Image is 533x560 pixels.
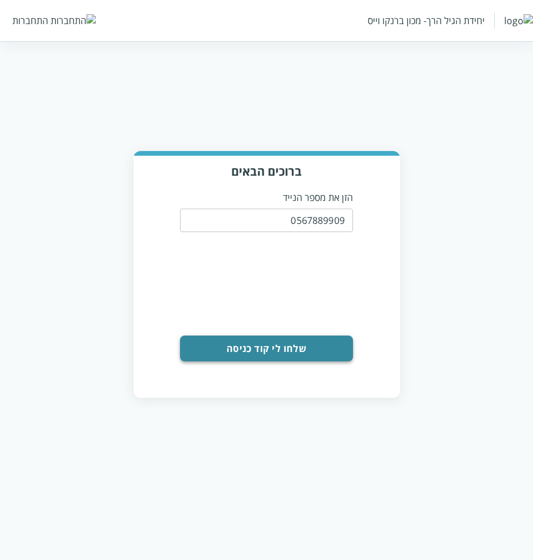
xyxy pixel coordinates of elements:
[180,191,353,204] p: הזן את מספר הנייד
[141,163,392,179] h3: ברוכים הבאים
[504,14,533,27] img: logo
[12,14,48,27] div: התחברות
[368,14,485,27] div: יחידת הגיל הרך- מכון ברנקו וייס
[51,14,96,27] img: התחברות
[180,336,353,361] button: שלחו לי קוד כניסה
[256,239,353,324] iframe: reCAPTCHA
[180,209,353,232] input: טלפון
